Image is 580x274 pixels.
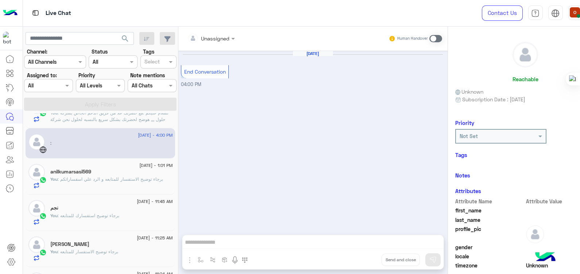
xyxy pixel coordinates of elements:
[28,236,45,253] img: defaultAdmin.png
[455,207,525,214] span: first_name
[455,120,474,126] h6: Priority
[551,9,560,17] img: tab
[143,58,160,67] div: Select
[58,213,119,218] span: برجاء توضيح استفسارك للمتابعه
[455,172,470,179] h6: Notes
[513,76,538,82] h6: Reachable
[58,176,163,182] span: برجاء توضيح الاستفسار للمتابعه و الرد علي اسفساراتكم
[50,205,58,211] h5: نجم
[27,48,47,55] label: Channel:
[39,249,47,256] img: WhatsApp
[455,188,481,194] h6: Attributes
[92,48,108,55] label: Status
[46,8,71,18] p: Live Chat
[130,71,165,79] label: Note mentions
[116,32,134,48] button: search
[382,254,420,266] button: Send and close
[28,134,45,150] img: defaultAdmin.png
[570,7,580,17] img: userImage
[50,140,51,146] span: :
[455,197,525,205] span: Attribute Name
[3,32,16,45] img: 114004088273201
[50,249,58,254] span: You
[482,5,523,21] a: Contact Us
[455,243,525,251] span: gender
[58,249,118,254] span: برجاء توضيح الاستفسار للمتابعه
[50,169,91,175] h5: anilkumarsasi569
[397,36,428,42] small: Human Handover
[513,42,538,67] img: defaultAdmin.png
[526,225,544,243] img: defaultAdmin.png
[455,262,525,269] span: timezone
[50,241,89,247] h5: ابو هيوس
[531,9,540,17] img: tab
[24,98,177,111] button: Apply Filters
[455,88,484,95] span: Unknown
[50,110,58,116] span: You
[455,216,525,224] span: last_name
[39,110,47,117] img: WhatsApp
[184,68,226,75] span: End Conversation
[293,51,333,56] h6: [DATE]
[31,8,40,17] img: tab
[39,146,47,153] img: WebChat
[455,253,525,260] span: locale
[39,176,47,184] img: WhatsApp
[138,132,173,138] span: [DATE] - 4:00 PM
[533,245,558,270] img: hulul-logo.png
[78,71,95,79] label: Priority
[181,82,201,87] span: 04:00 PM
[27,71,57,79] label: Assigned to:
[143,48,154,55] label: Tags
[139,162,173,169] span: [DATE] - 1:01 PM
[3,5,18,21] img: Logo
[28,164,45,180] img: defaultAdmin.png
[137,235,173,241] span: [DATE] - 11:25 AM
[455,225,525,242] span: profile_pic
[137,198,173,205] span: [DATE] - 11:45 AM
[39,212,47,220] img: WhatsApp
[121,34,129,43] span: search
[50,176,58,182] span: You
[28,200,45,216] img: defaultAdmin.png
[50,213,58,218] span: You
[462,95,525,103] span: Subscription Date : [DATE]
[528,5,543,21] a: tab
